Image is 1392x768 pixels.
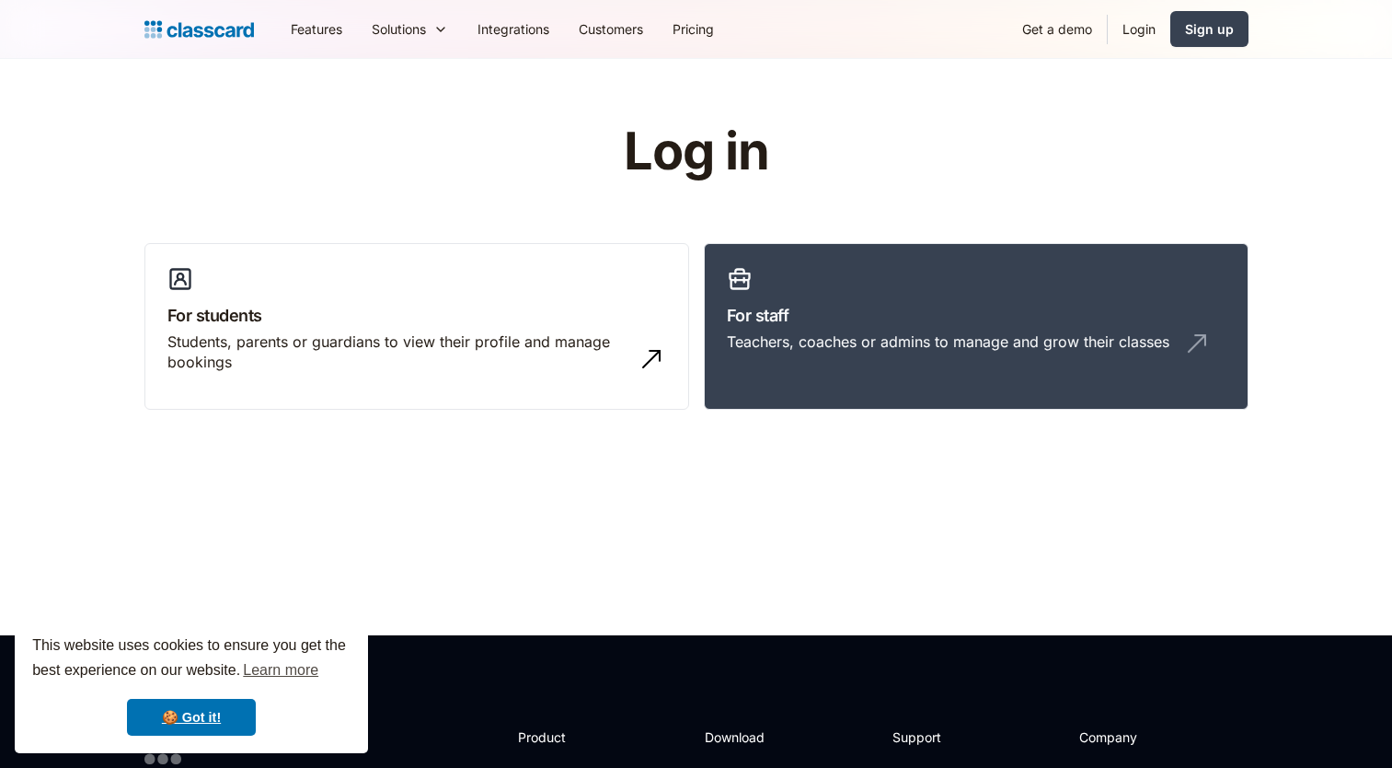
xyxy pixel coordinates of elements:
[463,8,564,50] a: Integrations
[1185,19,1234,39] div: Sign up
[727,332,1169,352] div: Teachers, coaches or admins to manage and grow their classes
[705,727,780,747] h2: Download
[144,243,689,411] a: For studentsStudents, parents or guardians to view their profile and manage bookings
[704,243,1248,411] a: For staffTeachers, coaches or admins to manage and grow their classes
[357,8,463,50] div: Solutions
[892,727,967,747] h2: Support
[1108,8,1170,50] a: Login
[167,303,666,328] h3: For students
[276,8,357,50] a: Features
[167,332,629,373] div: Students, parents or guardians to view their profile and manage bookings
[404,123,988,180] h1: Log in
[658,8,729,50] a: Pricing
[15,617,368,753] div: cookieconsent
[1079,727,1202,747] h2: Company
[1007,8,1107,50] a: Get a demo
[372,19,426,39] div: Solutions
[32,634,351,684] span: This website uses cookies to ensure you get the best experience on our website.
[144,17,254,42] a: home
[240,657,321,684] a: learn more about cookies
[1170,11,1248,47] a: Sign up
[727,303,1225,328] h3: For staff
[518,727,616,747] h2: Product
[564,8,658,50] a: Customers
[127,699,256,736] a: dismiss cookie message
